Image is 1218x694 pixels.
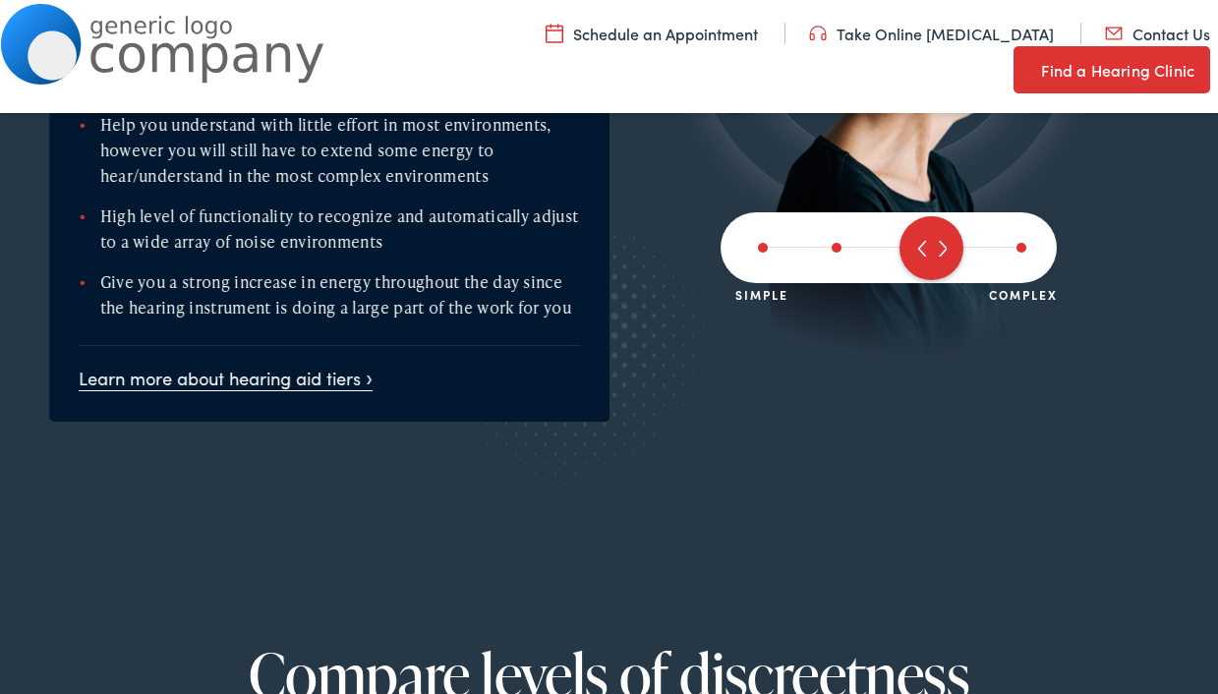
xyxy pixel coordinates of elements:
[79,112,580,188] li: Help you understand with little effort in most environments, however you will still have to exten...
[546,23,758,44] a: Schedule an Appointment
[1014,58,1031,82] img: utility icon
[809,23,1054,44] a: Take Online [MEDICAL_DATA]
[79,203,580,254] li: High level of functionality to recognize and automatically adjust to a wide array of noise enviro...
[735,283,788,302] div: Simple
[1105,23,1210,44] a: Contact Us
[79,366,373,390] a: Learn more about hearing aid tiers
[79,269,580,319] li: Give you a strong increase in energy throughout the day since the hearing instrument is doing a l...
[809,23,827,44] img: utility icon
[989,283,1058,302] div: Complex
[546,23,563,44] img: utility icon
[1014,46,1210,93] a: Find a Hearing Clinic
[1105,23,1123,44] img: utility icon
